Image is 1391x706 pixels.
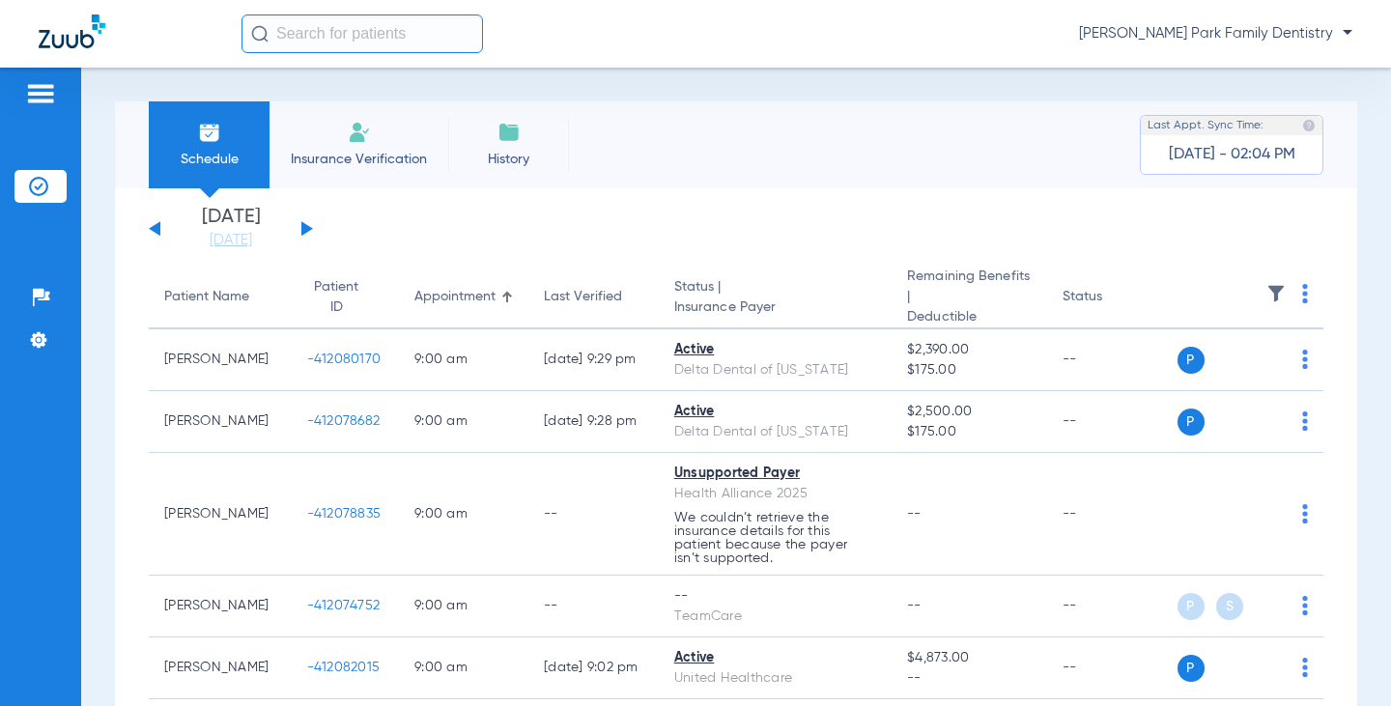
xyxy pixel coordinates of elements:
td: [DATE] 9:02 PM [528,637,659,699]
div: TeamCare [674,607,876,627]
div: Patient Name [164,287,276,307]
span: -412082015 [307,661,381,674]
img: group-dot-blue.svg [1302,350,1308,369]
img: History [497,121,521,144]
td: -- [528,453,659,576]
td: 9:00 AM [399,576,528,637]
span: Insurance Payer [674,297,876,318]
img: group-dot-blue.svg [1302,284,1308,303]
div: Patient ID [307,277,384,318]
span: Insurance Verification [284,150,434,169]
img: Zuub Logo [39,14,105,48]
td: -- [1047,329,1178,391]
td: -- [1047,576,1178,637]
div: Appointment [414,287,513,307]
td: 9:00 AM [399,637,528,699]
span: $175.00 [907,360,1031,381]
span: History [463,150,554,169]
span: -412078682 [307,414,381,428]
span: [DATE] - 02:04 PM [1169,145,1295,164]
div: Active [674,648,876,668]
span: P [1178,593,1205,620]
span: Deductible [907,307,1031,327]
th: Status [1047,267,1178,329]
td: -- [528,576,659,637]
p: We couldn’t retrieve the insurance details for this patient because the payer isn’t supported. [674,511,876,565]
div: Last Verified [544,287,643,307]
span: -412074752 [307,599,381,612]
img: hamburger-icon [25,82,56,105]
img: Manual Insurance Verification [348,121,371,144]
span: P [1178,409,1205,436]
td: [DATE] 9:29 PM [528,329,659,391]
div: Patient ID [307,277,367,318]
th: Remaining Benefits | [892,267,1046,329]
span: $2,500.00 [907,402,1031,422]
span: -- [907,668,1031,689]
li: [DATE] [173,208,289,250]
div: Patient Name [164,287,249,307]
img: Schedule [198,121,221,144]
span: -- [907,599,922,612]
td: 9:00 AM [399,329,528,391]
td: [PERSON_NAME] [149,329,292,391]
span: P [1178,655,1205,682]
div: Unsupported Payer [674,464,876,484]
td: -- [1047,637,1178,699]
div: Active [674,402,876,422]
div: -- [674,586,876,607]
span: Schedule [163,150,255,169]
img: group-dot-blue.svg [1302,411,1308,431]
span: -- [907,507,922,521]
td: [PERSON_NAME] [149,391,292,453]
td: [PERSON_NAME] [149,576,292,637]
span: $2,390.00 [907,340,1031,360]
span: Last Appt. Sync Time: [1148,116,1263,135]
td: -- [1047,391,1178,453]
span: [PERSON_NAME] Park Family Dentistry [1079,24,1352,43]
img: group-dot-blue.svg [1302,504,1308,523]
div: Delta Dental of [US_STATE] [674,360,876,381]
span: $4,873.00 [907,648,1031,668]
span: S [1216,593,1243,620]
div: Last Verified [544,287,622,307]
td: -- [1047,453,1178,576]
input: Search for patients [241,14,483,53]
span: $175.00 [907,422,1031,442]
th: Status | [659,267,892,329]
td: [DATE] 9:28 PM [528,391,659,453]
img: last sync help info [1302,119,1316,132]
div: Delta Dental of [US_STATE] [674,422,876,442]
td: [PERSON_NAME] [149,453,292,576]
div: Health Alliance 2025 [674,484,876,504]
img: Search Icon [251,25,269,42]
span: P [1178,347,1205,374]
a: [DATE] [173,231,289,250]
div: United Healthcare [674,668,876,689]
img: filter.svg [1266,284,1286,303]
span: -412078835 [307,507,382,521]
div: Appointment [414,287,496,307]
div: Active [674,340,876,360]
img: group-dot-blue.svg [1302,658,1308,677]
td: 9:00 AM [399,391,528,453]
img: group-dot-blue.svg [1302,596,1308,615]
td: [PERSON_NAME] [149,637,292,699]
span: -412080170 [307,353,382,366]
td: 9:00 AM [399,453,528,576]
